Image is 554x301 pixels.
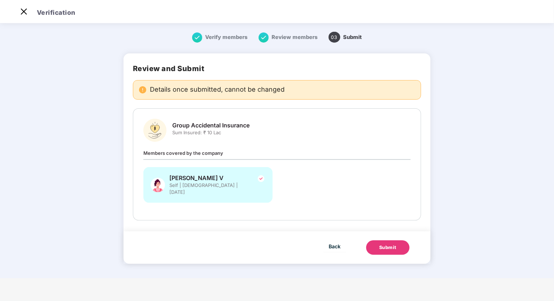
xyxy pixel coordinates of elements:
[169,174,249,182] span: [PERSON_NAME] V
[329,242,341,251] span: Back
[143,119,166,142] img: svg+xml;base64,PHN2ZyBpZD0iR3JvdXBfQWNjaWRlbnRhbF9JbnN1cmFuY2UiIGRhdGEtbmFtZT0iR3JvdXAgQWNjaWRlbn...
[139,86,146,93] img: svg+xml;base64,PHN2ZyBpZD0iRGFuZ2VyX2FsZXJ0IiBkYXRhLW5hbWU9IkRhbmdlciBhbGVydCIgeG1sbnM9Imh0dHA6Ly...
[257,174,265,183] img: svg+xml;base64,PHN2ZyBpZD0iVGljay0yNHgyNCIgeG1sbnM9Imh0dHA6Ly93d3cudzMub3JnLzIwMDAvc3ZnIiB3aWR0aD...
[143,150,223,156] span: Members covered by the company
[133,64,421,73] h2: Review and Submit
[272,34,318,40] span: Review members
[379,244,397,251] div: Submit
[151,174,165,196] img: svg+xml;base64,PHN2ZyB4bWxucz0iaHR0cDovL3d3dy53My5vcmcvMjAwMC9zdmciIHhtbG5zOnhsaW5rPSJodHRwOi8vd3...
[205,34,248,40] span: Verify members
[172,129,250,136] span: Sum Insured: ₹ 10 Lac
[172,122,250,129] span: Group Accidental Insurance
[192,32,202,43] img: svg+xml;base64,PHN2ZyB4bWxucz0iaHR0cDovL3d3dy53My5vcmcvMjAwMC9zdmciIHdpZHRoPSIxNiIgaGVpZ2h0PSIxNi...
[323,240,346,252] button: Back
[343,34,362,40] span: Submit
[169,182,249,196] span: Self | [DEMOGRAPHIC_DATA] | [DATE]
[329,32,340,43] span: 03
[150,86,285,93] span: Details once submitted, cannot be changed
[366,240,410,255] button: Submit
[259,32,269,43] img: svg+xml;base64,PHN2ZyB4bWxucz0iaHR0cDovL3d3dy53My5vcmcvMjAwMC9zdmciIHdpZHRoPSIxNiIgaGVpZ2h0PSIxNi...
